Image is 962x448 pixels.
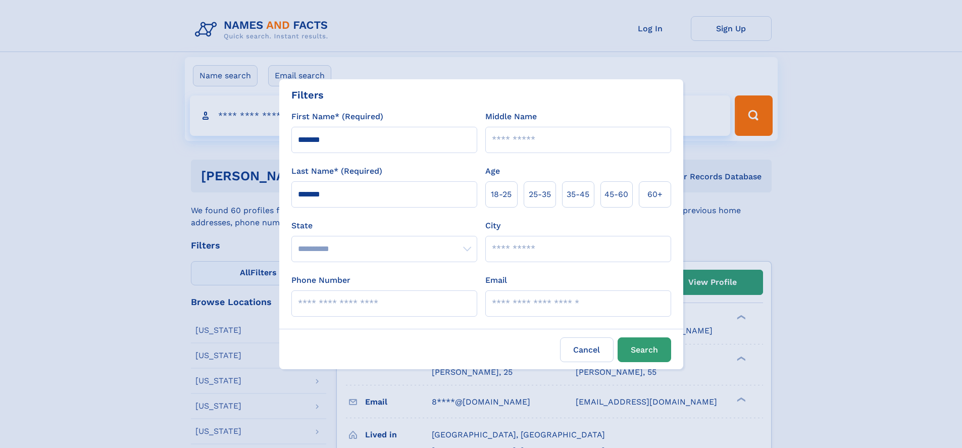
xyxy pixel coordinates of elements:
[485,165,500,177] label: Age
[560,337,614,362] label: Cancel
[529,188,551,201] span: 25‑35
[491,188,512,201] span: 18‑25
[291,274,350,286] label: Phone Number
[567,188,589,201] span: 35‑45
[485,274,507,286] label: Email
[291,111,383,123] label: First Name* (Required)
[604,188,628,201] span: 45‑60
[485,111,537,123] label: Middle Name
[647,188,663,201] span: 60+
[485,220,500,232] label: City
[291,220,477,232] label: State
[291,87,324,103] div: Filters
[291,165,382,177] label: Last Name* (Required)
[618,337,671,362] button: Search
